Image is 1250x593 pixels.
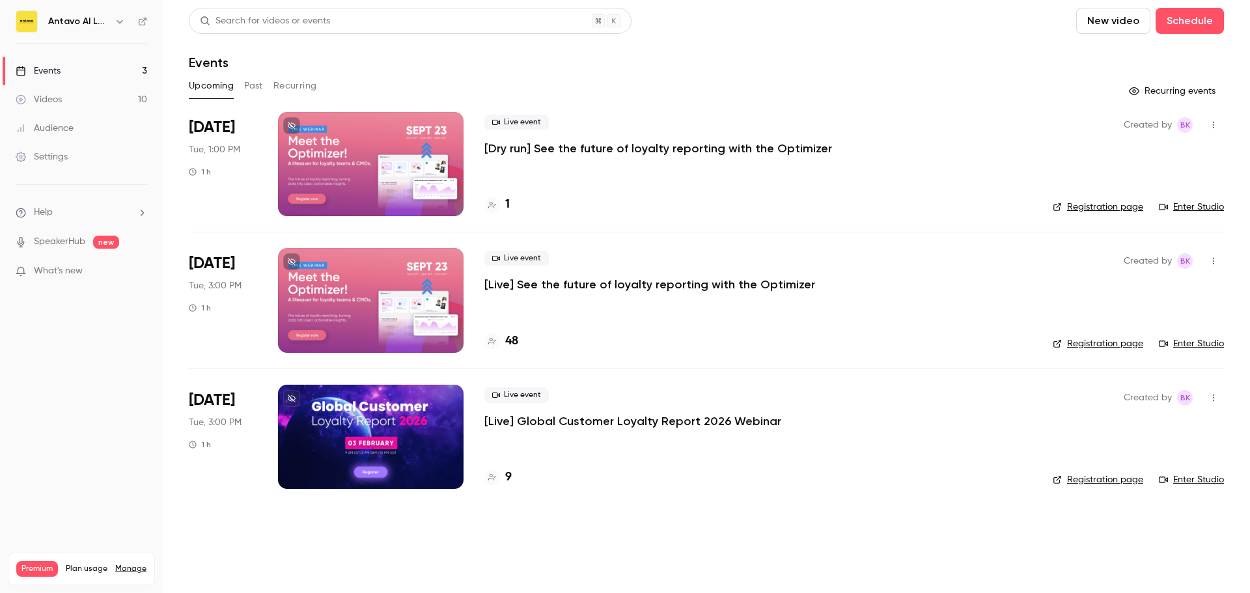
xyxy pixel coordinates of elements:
[244,76,263,96] button: Past
[189,248,257,352] div: Sep 23 Tue, 3:00 PM (Europe/Budapest)
[484,333,518,350] a: 48
[484,277,815,292] a: [Live] See the future of loyalty reporting with the Optimizer
[189,253,235,274] span: [DATE]
[1124,390,1172,406] span: Created by
[34,264,83,278] span: What's new
[189,112,257,216] div: Sep 16 Tue, 1:00 PM (Europe/Budapest)
[189,416,242,429] span: Tue, 3:00 PM
[505,333,518,350] h4: 48
[1123,81,1224,102] button: Recurring events
[189,385,257,489] div: Feb 3 Tue, 3:00 PM (Europe/Budapest)
[1124,253,1172,269] span: Created by
[1180,117,1190,133] span: BK
[189,279,242,292] span: Tue, 3:00 PM
[189,55,229,70] h1: Events
[189,143,240,156] span: Tue, 1:00 PM
[484,469,512,486] a: 9
[16,150,68,163] div: Settings
[484,413,781,429] a: [Live] Global Customer Loyalty Report 2026 Webinar
[16,64,61,77] div: Events
[484,115,549,130] span: Live event
[132,266,147,277] iframe: Noticeable Trigger
[505,469,512,486] h4: 9
[189,167,211,177] div: 1 h
[1159,200,1224,214] a: Enter Studio
[1159,473,1224,486] a: Enter Studio
[200,14,330,28] div: Search for videos or events
[16,93,62,106] div: Videos
[16,206,147,219] li: help-dropdown-opener
[273,76,317,96] button: Recurring
[1053,473,1143,486] a: Registration page
[93,236,119,249] span: new
[484,196,510,214] a: 1
[48,15,109,28] h6: Antavo AI Loyalty Cloud
[1053,200,1143,214] a: Registration page
[1180,253,1190,269] span: BK
[1177,390,1193,406] span: Barbara Kekes Szabo
[66,564,107,574] span: Plan usage
[189,76,234,96] button: Upcoming
[1053,337,1143,350] a: Registration page
[484,387,549,403] span: Live event
[189,117,235,138] span: [DATE]
[115,564,146,574] a: Manage
[16,11,37,32] img: Antavo AI Loyalty Cloud
[34,235,85,249] a: SpeakerHub
[16,122,74,135] div: Audience
[34,206,53,219] span: Help
[1177,117,1193,133] span: Barbara Kekes Szabo
[1156,8,1224,34] button: Schedule
[505,196,510,214] h4: 1
[1159,337,1224,350] a: Enter Studio
[16,561,58,577] span: Premium
[484,251,549,266] span: Live event
[189,303,211,313] div: 1 h
[189,390,235,411] span: [DATE]
[484,141,832,156] a: [Dry run] See the future of loyalty reporting with the Optimizer
[189,439,211,450] div: 1 h
[1124,117,1172,133] span: Created by
[1076,8,1150,34] button: New video
[1180,390,1190,406] span: BK
[1177,253,1193,269] span: Barbara Kekes Szabo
